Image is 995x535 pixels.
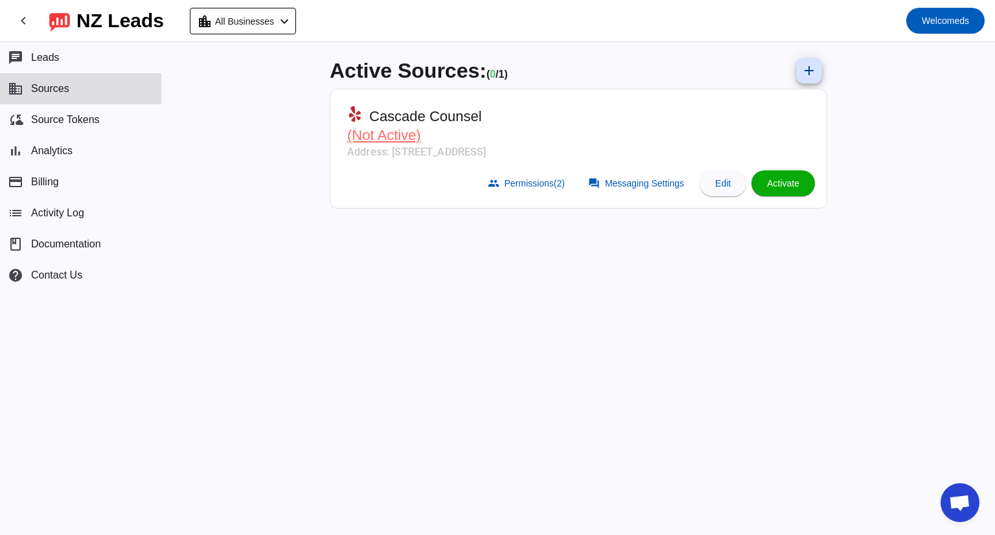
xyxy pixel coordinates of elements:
button: Welcomeds [906,8,985,34]
span: Welcome [922,16,959,26]
button: Activate [751,170,815,196]
mat-icon: forum [588,177,600,189]
mat-icon: bar_chart [8,143,23,159]
mat-icon: payment [8,174,23,190]
span: Edit [715,178,731,188]
span: Active Sources: [330,59,486,82]
span: Activity Log [31,207,84,219]
button: Permissions(2) [480,170,575,196]
mat-icon: chat [8,50,23,65]
span: book [8,236,23,252]
mat-icon: add [801,63,817,78]
button: Messaging Settings [580,170,694,196]
button: All Businesses [190,8,296,34]
img: logo [49,10,70,32]
span: Billing [31,176,59,188]
mat-icon: business [8,81,23,97]
span: Messaging Settings [605,178,684,188]
mat-icon: cloud_sync [8,112,23,128]
mat-icon: list [8,205,23,221]
span: (2) [554,178,565,188]
span: Cascade Counsel [369,108,482,126]
span: Working [490,69,496,80]
span: Permissions [505,178,565,188]
mat-icon: chevron_left [277,14,292,29]
div: NZ Leads [76,12,164,30]
span: ds [922,12,969,30]
span: All Businesses [215,12,274,30]
mat-card-subtitle: Address: [STREET_ADDRESS] [347,144,486,160]
span: / [496,69,498,80]
span: Source Tokens [31,114,100,126]
span: ( [486,69,490,80]
span: Contact Us [31,269,82,281]
span: (Not Active) [347,127,421,143]
span: Leads [31,52,60,63]
span: Activate [767,178,799,188]
mat-icon: group [488,177,499,189]
span: Total [499,69,508,80]
span: Documentation [31,238,101,250]
mat-icon: location_city [197,14,212,29]
div: Open chat [941,483,979,522]
button: Edit [700,170,746,196]
mat-icon: chevron_left [16,13,31,28]
span: Sources [31,83,69,95]
mat-icon: help [8,267,23,283]
span: Analytics [31,145,73,157]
